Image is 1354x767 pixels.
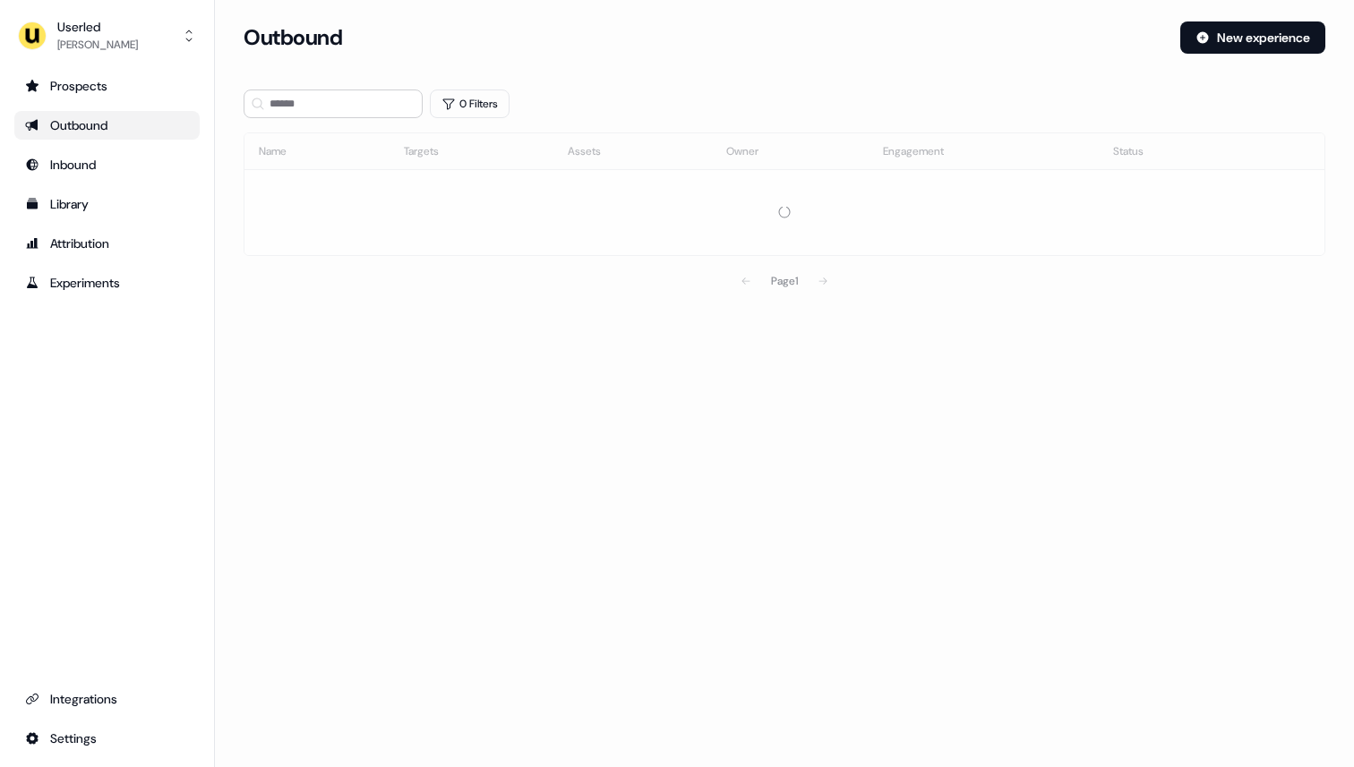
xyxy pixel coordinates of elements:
a: Go to prospects [14,72,200,100]
a: Go to attribution [14,229,200,258]
button: 0 Filters [430,89,510,118]
button: New experience [1180,21,1325,54]
div: Inbound [25,156,189,174]
a: Go to integrations [14,724,200,753]
button: Userled[PERSON_NAME] [14,14,200,57]
div: Userled [57,18,138,36]
div: Prospects [25,77,189,95]
div: Outbound [25,116,189,134]
a: Go to templates [14,190,200,218]
a: Go to outbound experience [14,111,200,140]
div: Library [25,195,189,213]
div: Experiments [25,274,189,292]
h3: Outbound [244,24,342,51]
div: [PERSON_NAME] [57,36,138,54]
div: Attribution [25,234,189,252]
a: Go to experiments [14,268,200,297]
div: Settings [25,729,189,747]
div: Integrations [25,690,189,708]
a: Go to Inbound [14,150,200,179]
a: Go to integrations [14,685,200,713]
